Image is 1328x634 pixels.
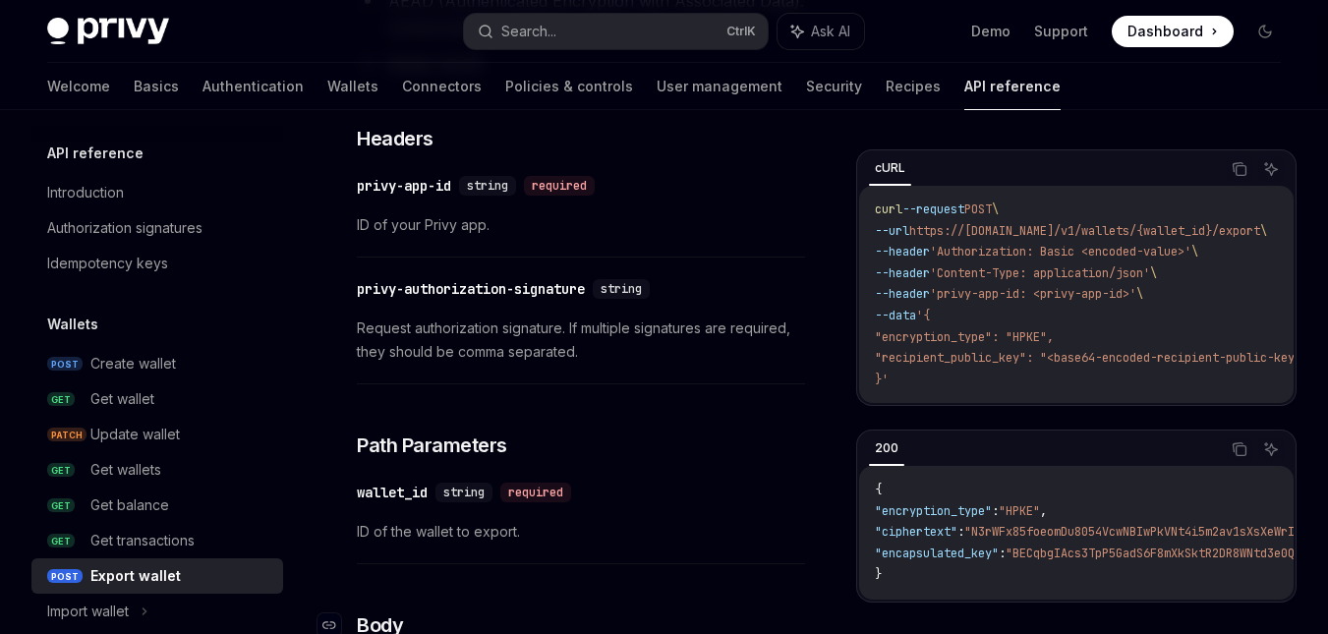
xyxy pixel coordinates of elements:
a: GETGet wallets [31,452,283,488]
div: Get transactions [90,529,195,552]
span: Headers [357,125,433,152]
span: } [875,566,882,582]
span: 'Content-Type: application/json' [930,265,1150,281]
span: "ciphertext" [875,524,957,540]
span: : [999,546,1006,561]
div: Create wallet [90,352,176,375]
a: Introduction [31,175,283,210]
button: Copy the contents from the code block [1227,156,1252,182]
button: Ask AI [1258,156,1284,182]
a: Demo [971,22,1010,41]
a: Policies & controls [505,63,633,110]
span: POST [964,202,992,217]
div: cURL [869,156,911,180]
span: : [957,524,964,540]
a: Authorization signatures [31,210,283,246]
span: Ctrl K [726,24,756,39]
button: Search...CtrlK [464,14,769,49]
a: Authentication [202,63,304,110]
div: Get wallet [90,387,154,411]
a: POSTCreate wallet [31,346,283,381]
span: GET [47,463,75,478]
a: GETGet transactions [31,523,283,558]
a: Recipes [886,63,941,110]
span: 'privy-app-id: <privy-app-id>' [930,286,1136,302]
span: https://[DOMAIN_NAME]/v1/wallets/{wallet_id}/export [909,223,1260,239]
span: string [601,281,642,297]
div: Get wallets [90,458,161,482]
button: Copy the contents from the code block [1227,436,1252,462]
span: GET [47,534,75,548]
span: "encapsulated_key" [875,546,999,561]
span: POST [47,357,83,372]
span: : [992,503,999,519]
span: curl [875,202,902,217]
div: required [524,176,595,196]
span: { [875,482,882,497]
span: Ask AI [811,22,850,41]
a: GETGet balance [31,488,283,523]
a: POSTExport wallet [31,558,283,594]
span: Request authorization signature. If multiple signatures are required, they should be comma separa... [357,317,805,364]
div: Authorization signatures [47,216,202,240]
a: Connectors [402,63,482,110]
span: \ [1136,286,1143,302]
span: --header [875,244,930,259]
span: }' [875,372,889,387]
span: \ [1150,265,1157,281]
span: \ [1191,244,1198,259]
span: "HPKE" [999,503,1040,519]
span: GET [47,498,75,513]
img: dark logo [47,18,169,45]
a: Basics [134,63,179,110]
div: Update wallet [90,423,180,446]
button: Ask AI [1258,436,1284,462]
div: 200 [869,436,904,460]
div: required [500,483,571,502]
div: Search... [501,20,556,43]
span: --header [875,286,930,302]
span: ID of your Privy app. [357,213,805,237]
span: --request [902,202,964,217]
a: Dashboard [1112,16,1234,47]
h5: Wallets [47,313,98,336]
div: privy-app-id [357,176,451,196]
div: wallet_id [357,483,428,502]
div: Idempotency keys [47,252,168,275]
div: Get balance [90,493,169,517]
div: Introduction [47,181,124,204]
span: --data [875,308,916,323]
a: Security [806,63,862,110]
span: "encryption_type" [875,503,992,519]
a: Wallets [327,63,378,110]
span: POST [47,569,83,584]
button: Toggle dark mode [1249,16,1281,47]
span: 'Authorization: Basic <encoded-value>' [930,244,1191,259]
a: Idempotency keys [31,246,283,281]
a: GETGet wallet [31,381,283,417]
a: PATCHUpdate wallet [31,417,283,452]
span: Dashboard [1127,22,1203,41]
div: privy-authorization-signature [357,279,585,299]
h5: API reference [47,142,144,165]
span: --header [875,265,930,281]
button: Ask AI [778,14,864,49]
a: API reference [964,63,1061,110]
span: , [1040,503,1047,519]
span: string [443,485,485,500]
span: "encryption_type": "HPKE", [875,329,1054,345]
span: "recipient_public_key": "<base64-encoded-recipient-public-key>" [875,350,1308,366]
span: \ [992,202,999,217]
span: \ [1260,223,1267,239]
a: User management [657,63,782,110]
a: Welcome [47,63,110,110]
span: --url [875,223,909,239]
span: PATCH [47,428,87,442]
span: Path Parameters [357,432,507,459]
div: Import wallet [47,600,129,623]
span: string [467,178,508,194]
span: '{ [916,308,930,323]
div: Export wallet [90,564,181,588]
span: GET [47,392,75,407]
a: Support [1034,22,1088,41]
